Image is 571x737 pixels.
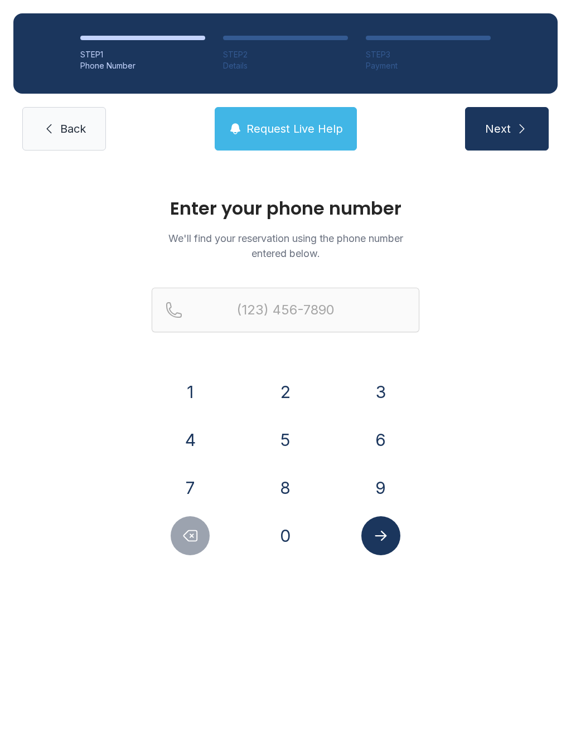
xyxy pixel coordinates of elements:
[246,121,343,137] span: Request Live Help
[266,372,305,411] button: 2
[60,121,86,137] span: Back
[361,468,400,507] button: 9
[361,420,400,459] button: 6
[366,60,491,71] div: Payment
[366,49,491,60] div: STEP 3
[266,468,305,507] button: 8
[171,420,210,459] button: 4
[152,288,419,332] input: Reservation phone number
[152,200,419,217] h1: Enter your phone number
[361,516,400,555] button: Submit lookup form
[361,372,400,411] button: 3
[80,60,205,71] div: Phone Number
[80,49,205,60] div: STEP 1
[485,121,511,137] span: Next
[171,372,210,411] button: 1
[223,60,348,71] div: Details
[171,468,210,507] button: 7
[152,231,419,261] p: We'll find your reservation using the phone number entered below.
[223,49,348,60] div: STEP 2
[266,516,305,555] button: 0
[171,516,210,555] button: Delete number
[266,420,305,459] button: 5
